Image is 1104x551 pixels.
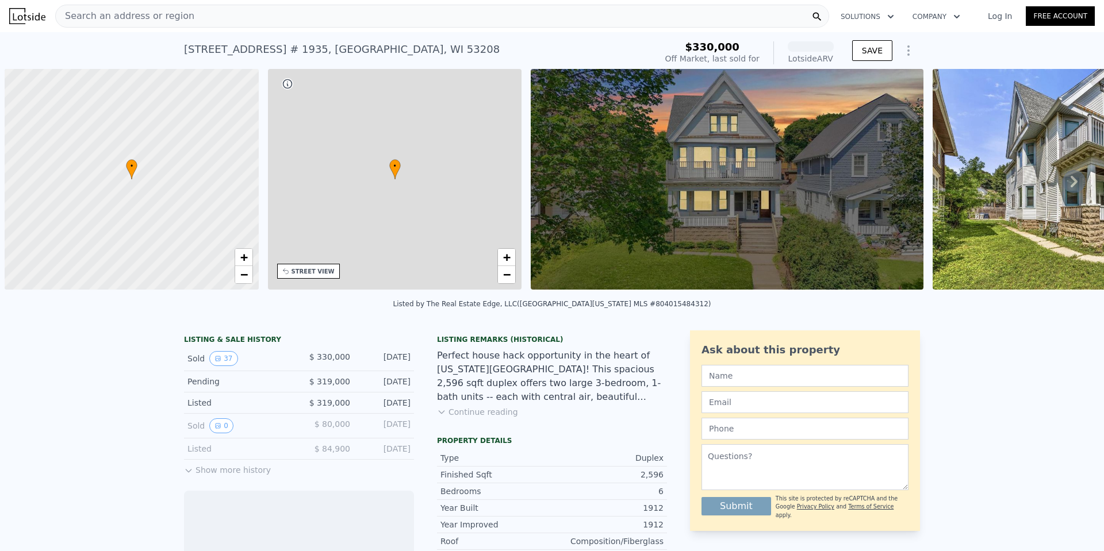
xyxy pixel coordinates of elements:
[437,406,518,418] button: Continue reading
[440,452,552,464] div: Type
[440,469,552,480] div: Finished Sqft
[498,266,515,283] a: Zoom out
[974,10,1026,22] a: Log In
[187,443,290,454] div: Listed
[852,40,892,61] button: SAVE
[393,300,711,308] div: Listed by The Real Estate Edge, LLC ([GEOGRAPHIC_DATA][US_STATE] MLS #804015484312)
[437,436,667,445] div: Property details
[1026,6,1095,26] a: Free Account
[126,159,137,179] div: •
[187,397,290,409] div: Listed
[440,502,552,514] div: Year Built
[701,418,908,440] input: Phone
[315,444,350,453] span: $ 84,900
[240,250,247,264] span: +
[209,418,233,433] button: View historical data
[437,335,667,344] div: Listing Remarks (Historical)
[184,41,500,57] div: [STREET_ADDRESS] # 1935 , [GEOGRAPHIC_DATA] , WI 53208
[897,39,920,62] button: Show Options
[797,503,834,510] a: Privacy Policy
[309,377,350,386] span: $ 319,000
[359,351,411,366] div: [DATE]
[552,469,664,480] div: 2,596
[309,352,350,361] span: $ 330,000
[531,69,923,290] img: Sale: 167143806 Parcel: 101142125
[389,161,401,171] span: •
[831,6,903,27] button: Solutions
[440,535,552,547] div: Roof
[56,9,194,23] span: Search an address or region
[788,53,834,64] div: Lotside ARV
[701,365,908,387] input: Name
[552,519,664,530] div: 1912
[552,502,664,514] div: 1912
[503,267,511,282] span: −
[552,535,664,547] div: Composition/Fiberglass
[9,8,45,24] img: Lotside
[440,519,552,530] div: Year Improved
[552,486,664,497] div: 6
[503,250,511,264] span: +
[315,419,350,429] span: $ 80,000
[184,460,271,476] button: Show more history
[240,267,247,282] span: −
[235,249,252,266] a: Zoom in
[903,6,969,27] button: Company
[552,452,664,464] div: Duplex
[126,161,137,171] span: •
[359,376,411,387] div: [DATE]
[359,443,411,454] div: [DATE]
[184,335,414,346] div: LISTING & SALE HISTORY
[359,418,411,433] div: [DATE]
[701,342,908,358] div: Ask about this property
[187,376,290,387] div: Pending
[437,349,667,404] div: Perfect house hack opportunity in the heart of [US_STATE][GEOGRAPHIC_DATA]! This spacious 2,596 s...
[235,266,252,283] a: Zoom out
[209,351,237,366] button: View historical data
[848,503,894,510] a: Terms of Service
[701,391,908,413] input: Email
[359,397,411,409] div: [DATE]
[389,159,401,179] div: •
[776,495,908,519] div: This site is protected by reCAPTCHA and the Google and apply.
[187,351,290,366] div: Sold
[187,418,290,433] div: Sold
[440,486,552,497] div: Bedrooms
[309,398,350,407] span: $ 319,000
[701,497,771,515] button: Submit
[665,53,760,64] div: Off Market, last sold for
[292,267,335,276] div: STREET VIEW
[498,249,515,266] a: Zoom in
[685,41,739,53] span: $330,000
